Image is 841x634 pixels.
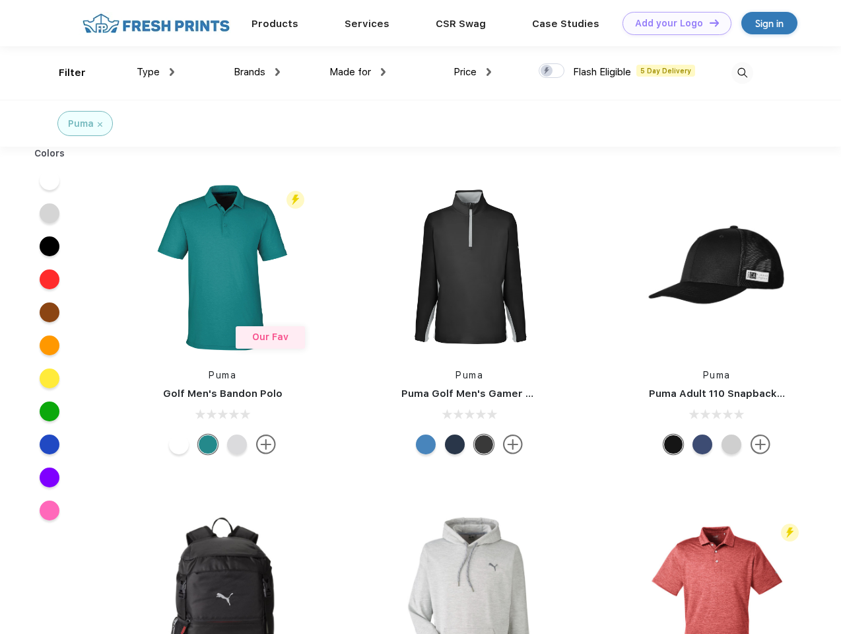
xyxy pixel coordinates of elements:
a: Puma [455,370,483,380]
img: func=resize&h=266 [382,180,557,355]
img: dropdown.png [170,68,174,76]
span: Brands [234,66,265,78]
img: DT [710,19,719,26]
img: dropdown.png [487,68,491,76]
div: Puma [68,117,94,131]
span: Made for [329,66,371,78]
div: Filter [59,65,86,81]
a: Services [345,18,389,30]
div: Green Lagoon [198,435,218,454]
div: Puma Black [474,435,494,454]
div: High Rise [227,435,247,454]
div: Navy Blazer [445,435,465,454]
a: Puma Golf Men's Gamer Golf Quarter-Zip [401,388,610,400]
img: func=resize&h=266 [629,180,805,355]
span: Price [454,66,477,78]
div: Colors [24,147,75,160]
div: Sign in [755,16,784,31]
img: fo%20logo%202.webp [79,12,234,35]
a: Puma [703,370,731,380]
img: more.svg [503,435,523,454]
img: desktop_search.svg [731,62,753,84]
img: dropdown.png [381,68,386,76]
span: 5 Day Delivery [636,65,695,77]
a: Golf Men's Bandon Polo [163,388,283,400]
img: more.svg [256,435,276,454]
a: Products [252,18,298,30]
a: Sign in [741,12,797,34]
div: Quarry Brt Whit [722,435,741,454]
span: Our Fav [252,332,288,342]
img: flash_active_toggle.svg [781,524,799,542]
div: Bright White [169,435,189,454]
div: Add your Logo [635,18,703,29]
img: func=resize&h=266 [135,180,310,355]
div: Peacoat Qut Shd [692,435,712,454]
div: Bright Cobalt [416,435,436,454]
img: dropdown.png [275,68,280,76]
a: Puma [209,370,236,380]
span: Type [137,66,160,78]
img: filter_cancel.svg [98,122,102,127]
img: more.svg [751,435,770,454]
a: CSR Swag [436,18,486,30]
img: flash_active_toggle.svg [286,191,304,209]
div: Pma Blk with Pma Blk [663,435,683,454]
span: Flash Eligible [573,66,631,78]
